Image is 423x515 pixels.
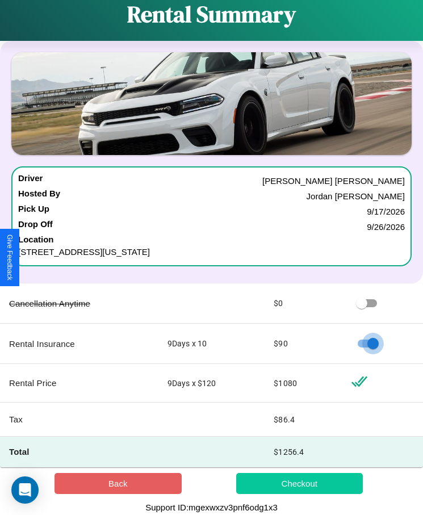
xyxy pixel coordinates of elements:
[158,364,265,403] td: 9 Days x $ 120
[265,403,341,437] td: $ 86.4
[9,446,149,458] h4: Total
[265,437,341,467] td: $ 1256.4
[265,364,341,403] td: $ 1080
[11,476,39,504] div: Open Intercom Messenger
[158,324,265,364] td: 9 Days x 10
[367,204,405,219] p: 9 / 17 / 2026
[262,173,405,189] p: [PERSON_NAME] [PERSON_NAME]
[9,336,149,351] p: Rental Insurance
[265,324,341,364] td: $ 90
[18,204,49,219] h4: Pick Up
[18,189,60,204] h4: Hosted By
[18,173,43,189] h4: Driver
[18,235,405,244] h4: Location
[9,412,149,427] p: Tax
[6,235,14,280] div: Give Feedback
[55,473,182,494] button: Back
[236,473,363,494] button: Checkout
[265,283,341,324] td: $ 0
[9,375,149,391] p: Rental Price
[307,189,405,204] p: Jordan [PERSON_NAME]
[18,244,405,259] p: [STREET_ADDRESS][US_STATE]
[18,219,53,235] h4: Drop Off
[145,500,278,515] p: Support ID: mgexwxzv3pnf6odg1x3
[367,219,405,235] p: 9 / 26 / 2026
[9,296,149,311] p: Cancellation Anytime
